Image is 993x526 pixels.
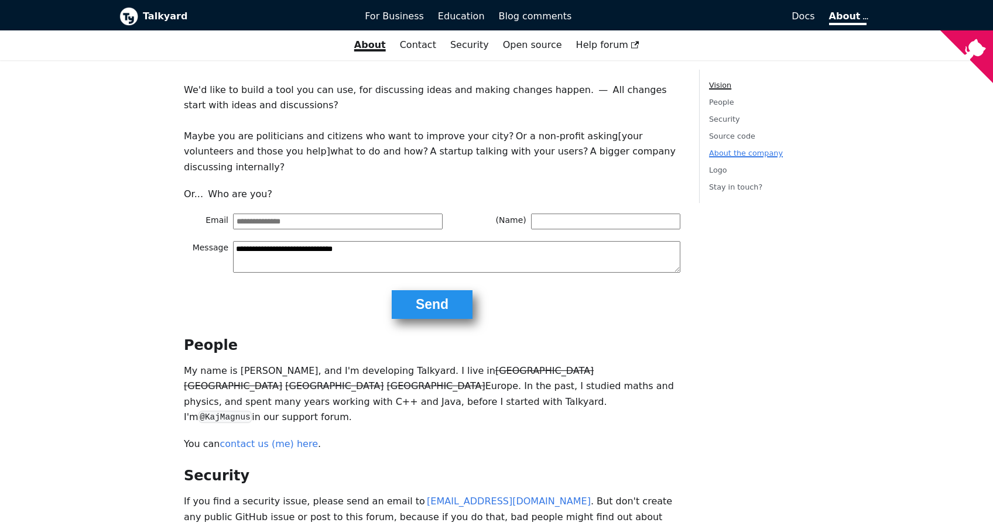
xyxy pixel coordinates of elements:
a: Talkyard logoTalkyard [119,7,348,26]
a: contact us (me) here [220,438,318,449]
span: Docs [792,11,814,22]
input: Email [233,214,443,229]
a: About [829,11,867,25]
a: Security [709,115,740,123]
a: For Business [358,6,431,26]
p: You can . [184,436,680,452]
a: [EMAIL_ADDRESS][DOMAIN_NAME] [427,496,591,507]
img: Talkyard logo [119,7,138,26]
a: Security [443,35,496,55]
strike: [GEOGRAPHIC_DATA] [285,380,383,391]
strike: [GEOGRAPHIC_DATA] [184,380,282,391]
span: Message [184,241,233,273]
span: Education [438,11,485,22]
h2: People [184,336,680,354]
a: Source code [709,132,755,140]
a: Education [431,6,492,26]
a: Contact [393,35,443,55]
textarea: Message [233,241,680,273]
code: @KajMagnus [198,411,252,423]
h2: Security [184,467,680,484]
p: Maybe you are politicians and citizens who want to improve your city? Or a non-profit asking [you... [184,129,680,175]
a: Help forum [569,35,646,55]
button: Send [392,290,472,319]
strike: [GEOGRAPHIC_DATA] [495,365,594,376]
span: Email [184,214,233,229]
a: Logo [709,166,727,175]
span: For Business [365,11,424,22]
a: Vision [709,81,731,90]
a: People [709,98,734,106]
a: Docs [578,6,821,26]
b: Talkyard [143,9,348,24]
a: About the company [709,149,783,157]
a: Stay in touch? [709,183,762,192]
strike: [GEOGRAPHIC_DATA] [387,380,485,391]
span: Blog comments [499,11,572,22]
a: About [347,35,393,55]
span: (Name) [482,214,531,229]
a: Open source [496,35,569,55]
a: Blog comments [492,6,579,26]
input: (Name) [531,214,680,229]
p: My name is [PERSON_NAME], and I'm developing Talkyard. I live in Europe. In the past, I studied m... [184,363,680,425]
span: Help forum [576,39,639,50]
p: Or... Who are you? [184,187,680,202]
